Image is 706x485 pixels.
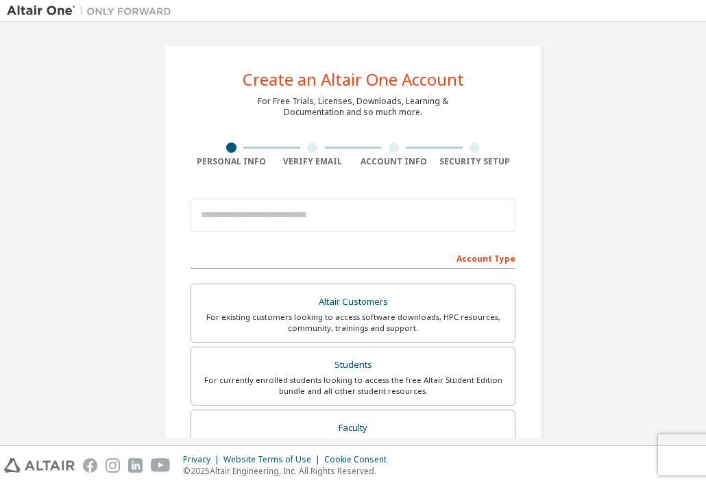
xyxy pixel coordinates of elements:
div: For existing customers looking to access software downloads, HPC resources, community, trainings ... [199,312,507,334]
div: Cookie Consent [324,454,395,465]
p: © 2025 Altair Engineering, Inc. All Rights Reserved. [183,465,395,477]
div: Altair Customers [199,293,507,312]
div: Students [199,356,507,375]
div: Faculty [199,419,507,438]
img: youtube.svg [151,458,171,473]
img: altair_logo.svg [4,458,75,473]
div: Create an Altair One Account [243,71,464,88]
div: For currently enrolled students looking to access the free Altair Student Edition bundle and all ... [199,375,507,397]
div: For Free Trials, Licenses, Downloads, Learning & Documentation and so much more. [258,96,448,118]
div: Personal Info [191,156,272,167]
img: Altair One [7,4,178,18]
img: instagram.svg [106,458,120,473]
div: For faculty & administrators of academic institutions administering students and accessing softwa... [199,437,507,459]
div: Privacy [183,454,223,465]
img: linkedin.svg [128,458,143,473]
img: facebook.svg [83,458,97,473]
div: Account Type [191,247,515,269]
div: Verify Email [272,156,354,167]
div: Website Terms of Use [223,454,324,465]
div: Account Info [353,156,435,167]
div: Security Setup [435,156,516,167]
